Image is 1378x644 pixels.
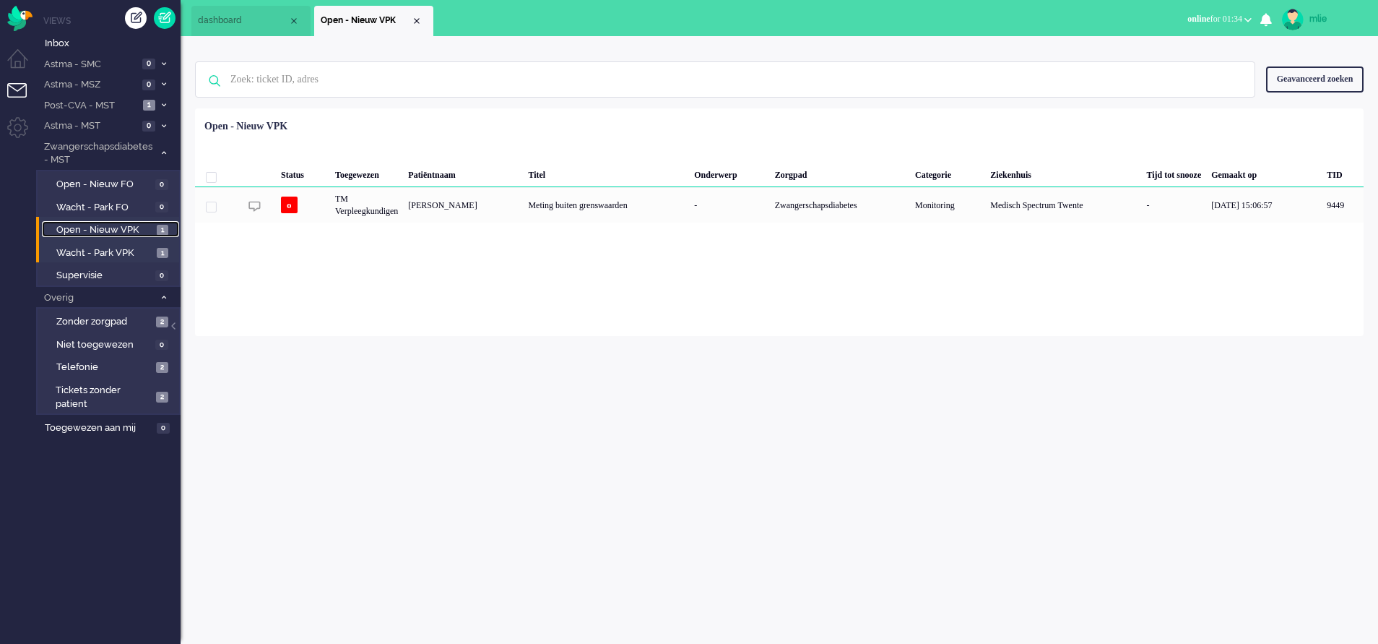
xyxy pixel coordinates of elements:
[321,14,411,27] span: Open - Nieuw VPK
[910,158,985,187] div: Categorie
[42,419,181,435] a: Toegewezen aan mij 0
[1141,187,1206,223] div: -
[155,340,168,351] span: 0
[985,187,1141,223] div: Medisch Spectrum Twente
[985,158,1141,187] div: Ziekenhuis
[910,187,985,223] div: Monitoring
[42,99,139,113] span: Post-CVA - MST
[42,58,138,72] span: Astma - SMC
[204,119,287,134] div: Open - Nieuw VPK
[42,35,181,51] a: Inbox
[1309,12,1364,26] div: mlie
[157,225,168,236] span: 1
[42,382,179,411] a: Tickets zonder patient 2
[689,158,769,187] div: Onderwerp
[198,14,288,27] span: dashboard
[56,384,152,411] span: Tickets zonder patient
[314,6,433,36] li: View
[196,62,233,100] img: ic-search-icon.svg
[276,158,330,187] div: Status
[1266,66,1364,92] div: Geavanceerd zoeken
[1179,9,1260,30] button: onlinefor 01:34
[157,248,168,259] span: 1
[330,187,403,223] div: TM Verpleegkundigen
[42,267,179,283] a: Supervisie 0
[56,315,152,329] span: Zonder zorgpad
[1187,14,1210,24] span: online
[42,291,154,305] span: Overig
[42,78,138,92] span: Astma - MSZ
[56,246,153,260] span: Wacht - Park VPK
[125,7,147,29] div: Creëer ticket
[403,187,523,223] div: [PERSON_NAME]
[142,80,155,90] span: 0
[142,59,155,69] span: 0
[154,7,175,29] a: Quick Ticket
[42,119,138,133] span: Astma - MST
[42,221,179,237] a: Open - Nieuw VPK 1
[1206,158,1322,187] div: Gemaakt op
[770,187,910,223] div: Zwangerschapsdiabetes
[56,178,152,192] span: Open - Nieuw FO
[195,187,1364,223] div: 9449
[689,187,769,223] div: -
[1179,4,1260,36] li: onlinefor 01:34
[156,362,168,373] span: 2
[155,202,168,212] span: 0
[43,14,181,27] li: Views
[1187,14,1242,24] span: for 01:34
[411,15,422,27] div: Close tab
[7,83,40,116] li: Tickets menu
[56,201,152,215] span: Wacht - Park FO
[45,37,181,51] span: Inbox
[45,421,152,435] span: Toegewezen aan mij
[156,392,168,403] span: 2
[42,336,179,352] a: Niet toegewezen 0
[7,6,32,31] img: flow_omnibird.svg
[1206,187,1322,223] div: [DATE] 15:06:57
[248,200,261,212] img: ic_chat_grey.svg
[42,244,179,260] a: Wacht - Park VPK 1
[56,338,152,352] span: Niet toegewezen
[1322,158,1364,187] div: TID
[770,158,910,187] div: Zorgpad
[42,313,179,329] a: Zonder zorgpad 2
[281,197,298,213] span: o
[523,158,689,187] div: Titel
[1141,158,1206,187] div: Tijd tot snooze
[7,117,40,150] li: Admin menu
[56,361,152,374] span: Telefonie
[143,100,155,111] span: 1
[42,359,179,374] a: Telefonie 2
[288,15,300,27] div: Close tab
[1282,9,1304,30] img: avatar
[156,317,168,327] span: 2
[155,270,168,281] span: 0
[42,176,179,192] a: Open - Nieuw FO 0
[155,179,168,190] span: 0
[7,49,40,82] li: Dashboard menu
[191,6,311,36] li: Dashboard
[330,158,403,187] div: Toegewezen
[42,199,179,215] a: Wacht - Park FO 0
[56,223,153,237] span: Open - Nieuw VPK
[523,187,689,223] div: Meting buiten grenswaarden
[142,121,155,132] span: 0
[1322,187,1364,223] div: 9449
[1279,9,1364,30] a: mlie
[403,158,523,187] div: Patiëntnaam
[56,269,152,283] span: Supervisie
[220,62,1235,97] input: Zoek: ticket ID, adres
[7,9,32,20] a: Omnidesk
[157,423,170,434] span: 0
[42,140,154,167] span: Zwangerschapsdiabetes - MST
